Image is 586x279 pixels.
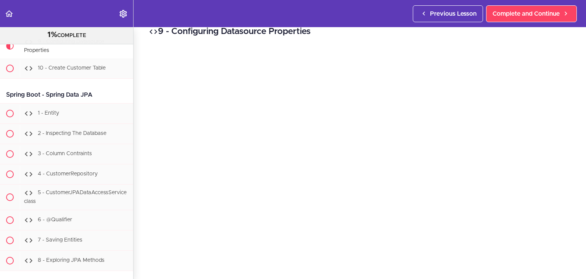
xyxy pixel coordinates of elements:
[149,25,571,38] h2: 9 - Configuring Datasource Properties
[38,131,106,136] span: 2 - Inspecting The Database
[38,217,72,222] span: 6 - @Qualifier
[24,39,104,53] span: 9 - Configuring Datasource Properties
[486,5,577,22] a: Complete and Continue
[413,5,483,22] a: Previous Lesson
[10,30,124,40] div: COMPLETE
[430,9,477,18] span: Previous Lesson
[38,172,98,177] span: 4 - CustomerRepository
[24,190,127,204] span: 5 - CustomerJPADataAccessService class
[493,9,560,18] span: Complete and Continue
[47,31,57,39] span: 1%
[38,66,106,71] span: 10 - Create Customer Table
[5,9,14,18] svg: Back to course curriculum
[38,258,105,263] span: 8 - Exploring JPA Methods
[38,111,59,116] span: 1 - Entity
[38,237,82,243] span: 7 - Saving Entities
[38,151,92,157] span: 3 - Column Contraints
[119,9,128,18] svg: Settings Menu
